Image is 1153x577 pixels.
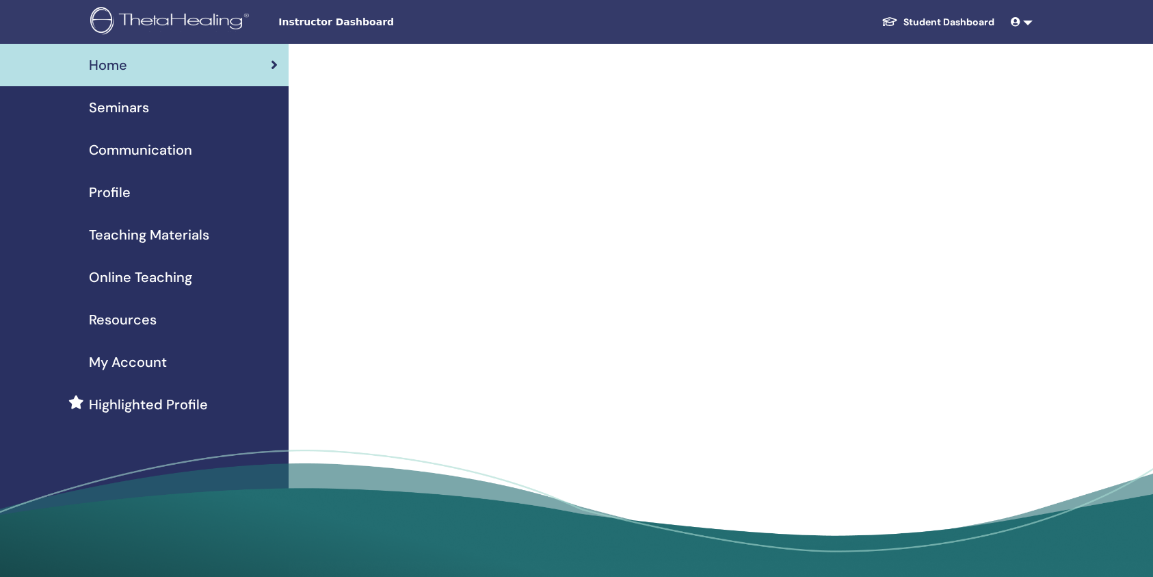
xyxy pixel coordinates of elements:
span: Seminars [89,97,149,118]
span: Instructor Dashboard [278,15,483,29]
span: Highlighted Profile [89,394,208,415]
span: Profile [89,182,131,203]
img: graduation-cap-white.svg [882,16,898,27]
span: Online Teaching [89,267,192,287]
img: logo.png [90,7,254,38]
span: Resources [89,309,157,330]
span: My Account [89,352,167,372]
span: Communication [89,140,192,160]
span: Teaching Materials [89,225,209,245]
span: Home [89,55,127,75]
a: Student Dashboard [871,10,1005,35]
